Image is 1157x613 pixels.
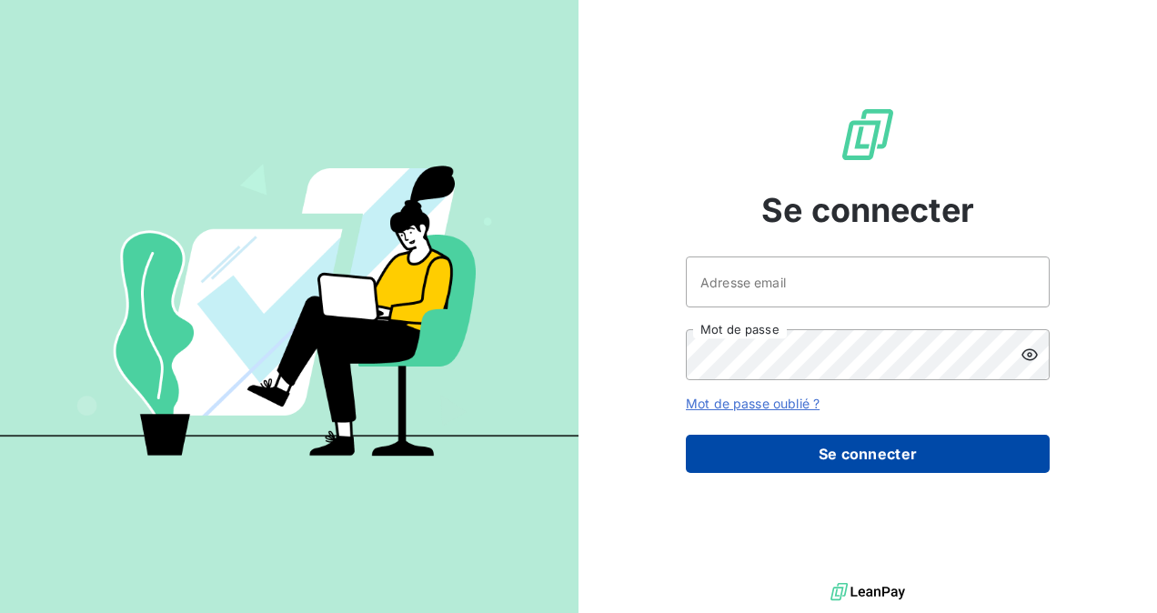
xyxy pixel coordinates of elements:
[830,578,905,606] img: logo
[761,186,974,235] span: Se connecter
[839,106,897,164] img: Logo LeanPay
[686,396,820,411] a: Mot de passe oublié ?
[686,435,1050,473] button: Se connecter
[686,256,1050,307] input: placeholder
